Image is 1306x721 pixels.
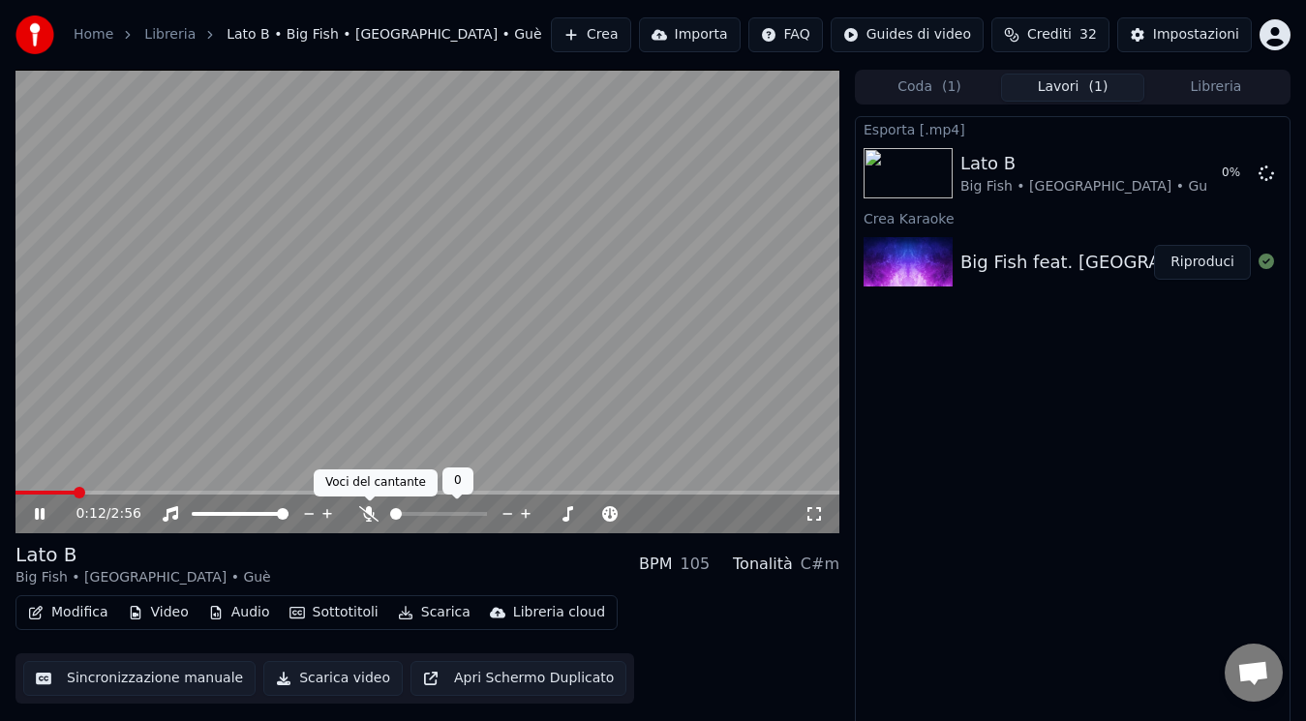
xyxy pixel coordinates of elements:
div: Big Fish • [GEOGRAPHIC_DATA] • Guè [960,177,1216,196]
button: Coda [858,74,1001,102]
div: Impostazioni [1153,25,1239,45]
div: BPM [639,553,672,576]
button: Sottotitoli [282,599,386,626]
button: Impostazioni [1117,17,1252,52]
a: Aprire la chat [1225,644,1283,702]
button: Lavori [1001,74,1144,102]
img: youka [15,15,54,54]
div: Lato B [15,541,271,568]
button: Libreria [1144,74,1288,102]
a: Home [74,25,113,45]
div: Crea Karaoke [856,206,1290,229]
button: Modifica [20,599,116,626]
div: C#m [801,553,839,576]
button: Apri Schermo Duplicato [410,661,626,696]
button: Sincronizzazione manuale [23,661,256,696]
button: Importa [639,17,741,52]
button: Crea [551,17,630,52]
div: / [76,504,122,524]
div: Libreria cloud [513,603,605,622]
button: Audio [200,599,278,626]
button: FAQ [748,17,823,52]
span: 32 [1079,25,1097,45]
button: Riproduci [1154,245,1251,280]
div: 0 [442,467,473,495]
span: 2:56 [111,504,141,524]
span: Crediti [1027,25,1072,45]
div: Big Fish • [GEOGRAPHIC_DATA] • Guè [15,568,271,587]
span: 0:12 [76,504,106,524]
button: Guides di video [831,17,984,52]
button: Crediti32 [991,17,1109,52]
div: Tonalità [733,553,793,576]
a: Libreria [144,25,196,45]
div: 0 % [1222,165,1251,181]
span: Lato B • Big Fish • [GEOGRAPHIC_DATA] • Guè [227,25,541,45]
div: Voci del cantante [314,469,438,496]
div: Esporta [.mp4] [856,117,1290,140]
span: ( 1 ) [942,77,961,97]
nav: breadcrumb [74,25,542,45]
div: 105 [681,553,711,576]
div: Lato B [960,150,1216,177]
span: ( 1 ) [1089,77,1109,97]
button: Scarica [390,599,478,626]
button: Video [120,599,197,626]
button: Scarica video [263,661,403,696]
